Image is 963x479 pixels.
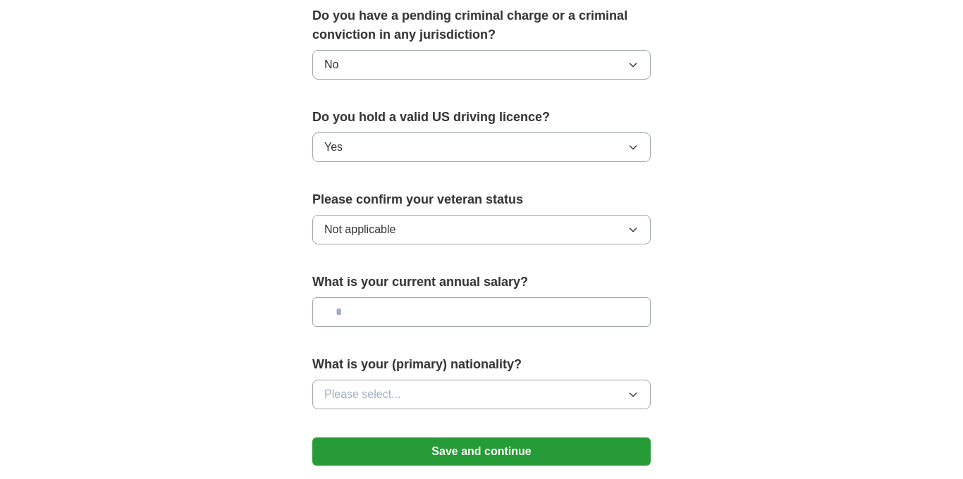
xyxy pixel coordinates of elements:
[312,380,651,409] button: Please select...
[324,56,338,73] span: No
[312,437,651,466] button: Save and continue
[312,6,651,44] label: Do you have a pending criminal charge or a criminal conviction in any jurisdiction?
[324,221,395,238] span: Not applicable
[312,215,651,244] button: Not applicable
[324,386,401,403] span: Please select...
[312,132,651,162] button: Yes
[312,273,651,292] label: What is your current annual salary?
[312,355,651,374] label: What is your (primary) nationality?
[312,108,651,127] label: Do you hold a valid US driving licence?
[312,190,651,209] label: Please confirm your veteran status
[312,50,651,80] button: No
[324,139,343,156] span: Yes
